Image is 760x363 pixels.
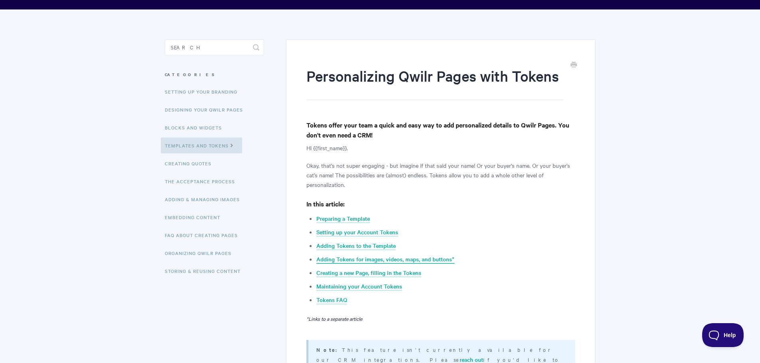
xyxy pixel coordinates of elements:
a: Creating a new Page, filling in the Tokens [316,269,421,277]
h3: Categories [165,67,264,82]
a: Embedding Content [165,209,226,225]
a: Organizing Qwilr Pages [165,245,237,261]
iframe: Toggle Customer Support [702,323,744,347]
p: Hi {{first_name}}. [306,143,575,153]
em: *Links to a separate article [306,315,362,322]
a: Designing Your Qwilr Pages [165,102,249,118]
a: Print this Article [570,61,577,70]
a: Setting up your Account Tokens [316,228,398,237]
h4: Tokens offer your team a quick and easy way to add personalized details to Qwilr Pages. You don't... [306,120,575,140]
h1: Personalizing Qwilr Pages with Tokens [306,66,563,100]
a: Templates and Tokens [161,137,242,153]
a: Adding Tokens to the Template [316,241,396,250]
a: Adding & Managing Images [165,191,246,207]
h4: In this article: [306,199,575,209]
a: Setting up your Branding [165,84,243,100]
a: Creating Quotes [165,155,217,171]
a: Maintaining your Account Tokens [316,282,402,291]
a: FAQ About Creating Pages [165,227,244,243]
p: Okay, that's not super engaging - but imagine if that said your name! Or your buyer's name. Or yo... [306,161,575,189]
a: Storing & Reusing Content [165,263,247,279]
a: The Acceptance Process [165,173,241,189]
a: Blocks and Widgets [165,120,228,135]
a: Tokens FAQ [316,296,347,304]
strong: Note: [316,346,342,353]
a: Preparing a Template [316,214,370,223]
a: Adding Tokens for images, videos, maps, and buttons* [316,255,454,264]
input: Search [165,39,264,55]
